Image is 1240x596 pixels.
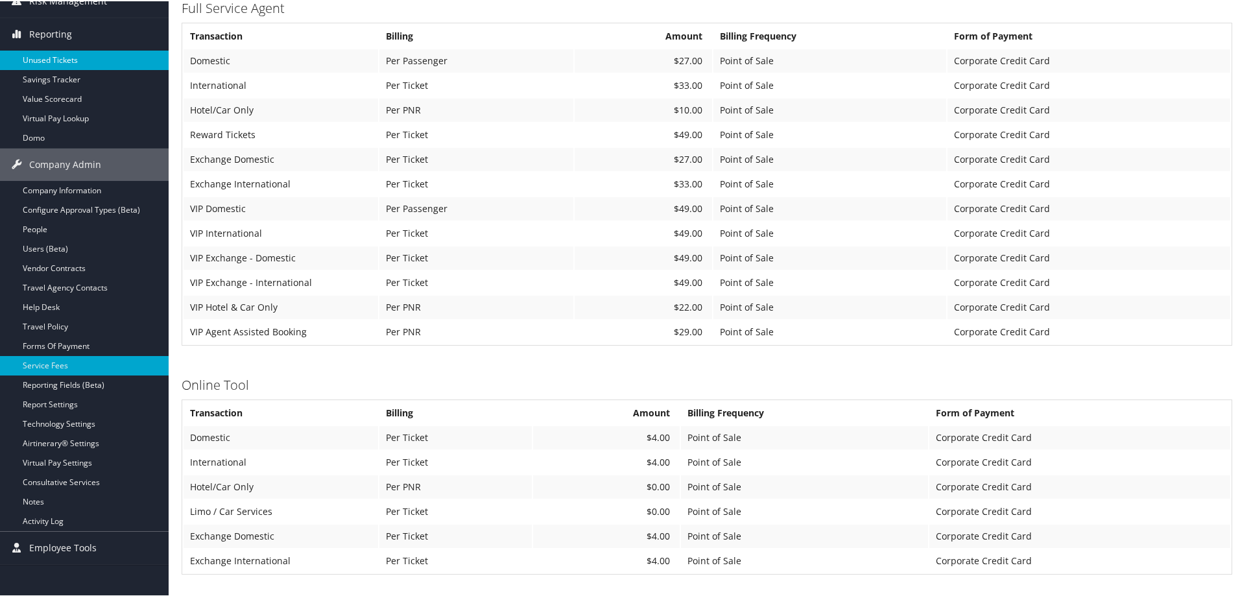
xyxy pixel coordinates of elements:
[182,375,1232,393] h3: Online Tool
[575,147,713,170] td: $27.00
[533,474,680,497] td: $0.00
[184,245,378,268] td: VIP Exchange - Domestic
[575,221,713,244] td: $49.00
[379,548,532,571] td: Per Ticket
[379,319,573,342] td: Per PNR
[948,221,1230,244] td: Corporate Credit Card
[379,294,573,318] td: Per PNR
[713,23,946,47] th: Billing Frequency
[713,97,946,121] td: Point of Sale
[184,499,378,522] td: Limo / Car Services
[575,319,713,342] td: $29.00
[575,270,713,293] td: $49.00
[929,474,1230,497] td: Corporate Credit Card
[575,48,713,71] td: $27.00
[713,294,946,318] td: Point of Sale
[184,147,378,170] td: Exchange Domestic
[948,48,1230,71] td: Corporate Credit Card
[184,270,378,293] td: VIP Exchange - International
[948,319,1230,342] td: Corporate Credit Card
[29,17,72,49] span: Reporting
[379,48,573,71] td: Per Passenger
[29,530,97,563] span: Employee Tools
[929,425,1230,448] td: Corporate Credit Card
[713,122,946,145] td: Point of Sale
[184,171,378,195] td: Exchange International
[575,171,713,195] td: $33.00
[379,122,573,145] td: Per Ticket
[184,400,378,423] th: Transaction
[184,196,378,219] td: VIP Domestic
[379,221,573,244] td: Per Ticket
[681,400,928,423] th: Billing Frequency
[681,499,928,522] td: Point of Sale
[681,523,928,547] td: Point of Sale
[681,548,928,571] td: Point of Sale
[713,73,946,96] td: Point of Sale
[379,474,532,497] td: Per PNR
[533,400,680,423] th: Amount
[575,97,713,121] td: $10.00
[533,523,680,547] td: $4.00
[379,245,573,268] td: Per Ticket
[184,474,378,497] td: Hotel/Car Only
[533,499,680,522] td: $0.00
[948,23,1230,47] th: Form of Payment
[713,147,946,170] td: Point of Sale
[184,221,378,244] td: VIP International
[184,449,378,473] td: International
[184,73,378,96] td: International
[533,449,680,473] td: $4.00
[948,171,1230,195] td: Corporate Credit Card
[184,425,378,448] td: Domestic
[929,523,1230,547] td: Corporate Credit Card
[948,97,1230,121] td: Corporate Credit Card
[533,548,680,571] td: $4.00
[713,319,946,342] td: Point of Sale
[184,122,378,145] td: Reward Tickets
[575,294,713,318] td: $22.00
[948,294,1230,318] td: Corporate Credit Card
[575,196,713,219] td: $49.00
[379,171,573,195] td: Per Ticket
[948,73,1230,96] td: Corporate Credit Card
[379,73,573,96] td: Per Ticket
[929,499,1230,522] td: Corporate Credit Card
[184,294,378,318] td: VIP Hotel & Car Only
[575,73,713,96] td: $33.00
[184,97,378,121] td: Hotel/Car Only
[379,425,532,448] td: Per Ticket
[713,171,946,195] td: Point of Sale
[379,23,573,47] th: Billing
[533,425,680,448] td: $4.00
[681,449,928,473] td: Point of Sale
[929,548,1230,571] td: Corporate Credit Card
[379,499,532,522] td: Per Ticket
[379,523,532,547] td: Per Ticket
[948,245,1230,268] td: Corporate Credit Card
[948,147,1230,170] td: Corporate Credit Card
[713,48,946,71] td: Point of Sale
[184,523,378,547] td: Exchange Domestic
[379,449,532,473] td: Per Ticket
[575,23,713,47] th: Amount
[948,196,1230,219] td: Corporate Credit Card
[713,196,946,219] td: Point of Sale
[929,400,1230,423] th: Form of Payment
[681,425,928,448] td: Point of Sale
[379,270,573,293] td: Per Ticket
[379,97,573,121] td: Per PNR
[379,196,573,219] td: Per Passenger
[948,270,1230,293] td: Corporate Credit Card
[713,221,946,244] td: Point of Sale
[29,147,101,180] span: Company Admin
[184,319,378,342] td: VIP Agent Assisted Booking
[575,245,713,268] td: $49.00
[948,122,1230,145] td: Corporate Credit Card
[379,147,573,170] td: Per Ticket
[184,48,378,71] td: Domestic
[713,270,946,293] td: Point of Sale
[379,400,532,423] th: Billing
[681,474,928,497] td: Point of Sale
[184,548,378,571] td: Exchange International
